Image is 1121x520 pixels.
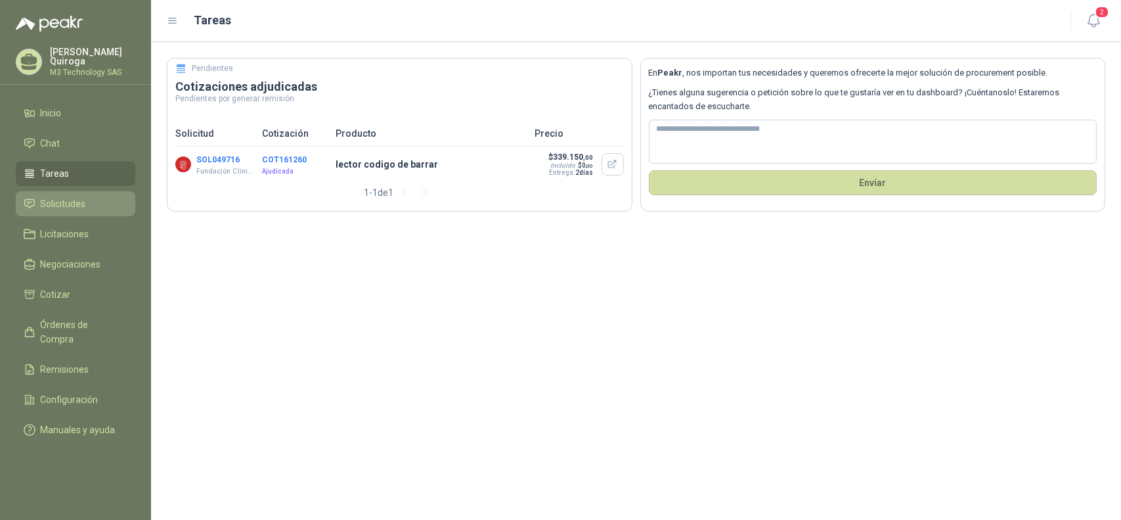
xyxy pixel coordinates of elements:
span: Inicio [41,106,62,120]
a: Licitaciones [16,222,135,247]
button: Envíar [649,170,1097,195]
span: ,00 [584,154,594,161]
button: SOL049716 [196,155,240,164]
p: Solicitud [175,126,254,141]
h3: Cotizaciones adjudicadas [175,79,624,95]
a: Chat [16,131,135,156]
a: Remisiones [16,357,135,382]
span: Tareas [41,166,70,181]
img: Company Logo [175,156,191,172]
button: COT161260 [262,155,307,164]
p: Ajudicada [262,166,328,177]
span: Remisiones [41,362,89,377]
span: Chat [41,136,60,151]
span: ,00 [586,163,594,169]
span: Licitaciones [41,227,89,241]
p: lector codigo de barrar [336,157,527,172]
a: Tareas [16,161,135,186]
h1: Tareas [194,11,232,30]
span: Negociaciones [41,257,101,272]
h5: Pendientes [192,62,234,75]
div: Incluido [551,162,576,169]
b: Peakr [658,68,683,78]
a: Manuales y ayuda [16,417,135,442]
span: Manuales y ayuda [41,423,116,437]
span: Solicitudes [41,197,86,211]
p: [PERSON_NAME] Quiroga [50,47,135,66]
span: 2 días [576,169,594,176]
span: Órdenes de Compra [41,318,123,346]
p: Pendientes por generar remisión [175,95,624,103]
div: 1 - 1 de 1 [364,182,435,203]
p: Entrega: [548,169,594,176]
p: M3 Technology SAS [50,68,135,76]
button: 2 [1082,9,1105,33]
p: $ [548,153,594,162]
p: En , nos importan tus necesidades y queremos ofrecerte la mejor solución de procurement posible. [649,66,1097,80]
p: Fundación Clínica Shaio [196,166,256,177]
span: 339.150 [554,153,594,162]
p: ¿Tienes alguna sugerencia o petición sobre lo que te gustaría ver en tu dashboard? ¡Cuéntanoslo! ... [649,86,1097,113]
a: Configuración [16,387,135,412]
p: Precio [535,126,624,141]
a: Negociaciones [16,252,135,277]
a: Órdenes de Compra [16,312,135,352]
p: Cotización [262,126,328,141]
span: 0 [582,162,594,169]
img: Logo peakr [16,16,83,32]
a: Solicitudes [16,191,135,216]
span: Configuración [41,392,99,407]
span: Cotizar [41,287,71,302]
span: 2 [1095,6,1109,18]
p: Producto [336,126,527,141]
span: $ [579,162,594,169]
a: Inicio [16,101,135,126]
a: Cotizar [16,282,135,307]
